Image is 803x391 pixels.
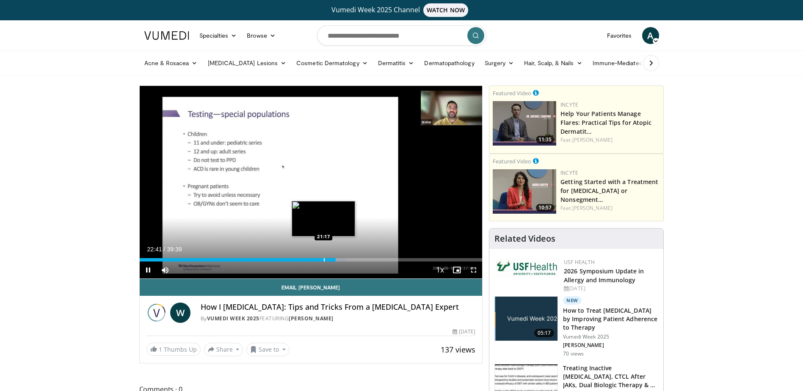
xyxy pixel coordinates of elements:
div: Feat. [560,136,660,144]
a: Dermatopathology [419,55,479,72]
div: Feat. [560,204,660,212]
img: image.jpeg [292,201,355,237]
button: Share [204,343,243,356]
a: Specialties [194,27,242,44]
h4: How I [MEDICAL_DATA]: Tips and Tricks From a [MEDICAL_DATA] Expert [201,303,476,312]
button: Enable picture-in-picture mode [448,262,465,278]
p: New [563,296,582,305]
a: USF Health [564,259,595,266]
span: / [164,246,166,253]
span: 05:17 [534,329,555,337]
a: Browse [242,27,281,44]
a: Dermatitis [373,55,419,72]
a: 10:57 [493,169,556,214]
span: 10:57 [536,204,554,212]
div: By FEATURING [201,315,476,322]
a: Email [PERSON_NAME] [140,279,483,296]
a: [PERSON_NAME] [572,204,613,212]
a: Vumedi Week 2025 [207,315,259,322]
span: 137 views [441,344,475,355]
small: Featured Video [493,89,531,97]
a: Vumedi Week 2025 ChannelWATCH NOW [146,3,658,17]
div: Progress Bar [140,258,483,262]
img: Vumedi Week 2025 [146,303,167,323]
a: Incyte [560,101,578,108]
a: W [170,303,190,323]
a: Acne & Rosacea [139,55,203,72]
a: 05:17 New How to Treat [MEDICAL_DATA] by Improving Patient Adherence to Therapy Vumedi Week 2025 ... [494,296,658,357]
span: 22:41 [147,246,162,253]
a: 2026 Symposium Update in Allergy and Immunology [564,267,644,284]
span: 1 [159,345,162,353]
a: A [642,27,659,44]
a: Hair, Scalp, & Nails [519,55,587,72]
button: Save to [246,343,290,356]
p: Vumedi Week 2025 [563,333,658,340]
a: [PERSON_NAME] [289,315,334,322]
h3: How to Treat [MEDICAL_DATA] by Improving Patient Adherence to Therapy [563,306,658,332]
a: 11:35 [493,101,556,146]
img: 6ba8804a-8538-4002-95e7-a8f8012d4a11.png.150x105_q85_autocrop_double_scale_upscale_version-0.2.jpg [496,259,560,277]
div: [DATE] [453,328,475,336]
a: Cosmetic Dermatology [291,55,373,72]
img: e02a99de-beb8-4d69-a8cb-018b1ffb8f0c.png.150x105_q85_crop-smart_upscale.jpg [493,169,556,214]
a: Getting Started with a Treatment for [MEDICAL_DATA] or Nonsegment… [560,178,658,204]
a: [PERSON_NAME] [572,136,613,143]
span: 11:35 [536,136,554,143]
a: Incyte [560,169,578,176]
a: Surgery [480,55,519,72]
input: Search topics, interventions [317,25,486,46]
small: Featured Video [493,157,531,165]
img: 686d8672-2919-4606-b2e9-16909239eac7.jpg.150x105_q85_crop-smart_upscale.jpg [495,297,557,341]
button: Playback Rate [431,262,448,278]
div: [DATE] [564,285,657,292]
a: 1 Thumbs Up [146,343,201,356]
a: [MEDICAL_DATA] Lesions [203,55,292,72]
button: Pause [140,262,157,278]
h4: Related Videos [494,234,555,244]
p: 70 views [563,350,584,357]
a: Immune-Mediated [588,55,656,72]
a: Favorites [602,27,637,44]
a: Help Your Patients Manage Flares: Practical Tips for Atopic Dermatit… [560,110,651,135]
h3: Treating Inactive [MEDICAL_DATA], CTCL After JAKs, Dual Biologic Therapy & … [563,364,658,389]
p: [PERSON_NAME] [563,342,658,349]
button: Mute [157,262,174,278]
video-js: Video Player [140,86,483,279]
img: 601112bd-de26-4187-b266-f7c9c3587f14.png.150x105_q85_crop-smart_upscale.jpg [493,101,556,146]
span: WATCH NOW [423,3,468,17]
img: VuMedi Logo [144,31,189,40]
button: Fullscreen [465,262,482,278]
span: 39:39 [167,246,182,253]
